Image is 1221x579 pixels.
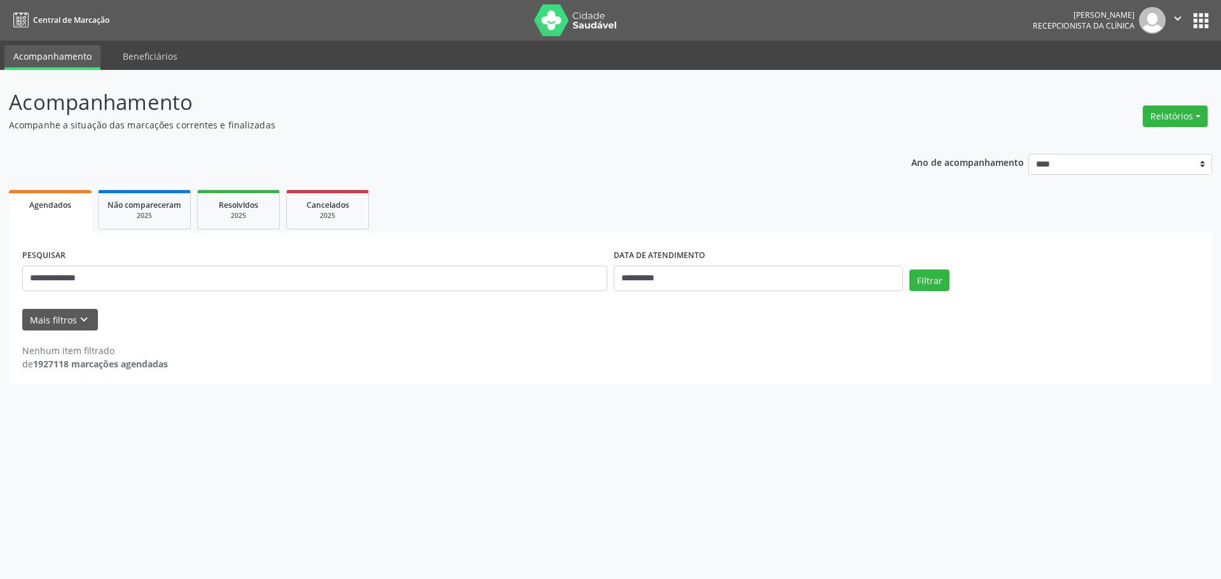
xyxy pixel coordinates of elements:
button: Relatórios [1143,106,1208,127]
i: keyboard_arrow_down [77,313,91,327]
div: Nenhum item filtrado [22,344,168,357]
strong: 1927118 marcações agendadas [33,358,168,370]
span: Agendados [29,200,71,210]
div: 2025 [296,211,359,221]
a: Central de Marcação [9,10,109,31]
button:  [1166,7,1190,34]
div: 2025 [207,211,270,221]
button: Mais filtroskeyboard_arrow_down [22,309,98,331]
p: Ano de acompanhamento [911,154,1024,170]
span: Recepcionista da clínica [1033,20,1135,31]
span: Central de Marcação [33,15,109,25]
p: Acompanhamento [9,86,851,118]
span: Resolvidos [219,200,258,210]
i:  [1171,11,1185,25]
div: 2025 [107,211,181,221]
p: Acompanhe a situação das marcações correntes e finalizadas [9,118,851,132]
a: Acompanhamento [4,45,100,70]
label: DATA DE ATENDIMENTO [614,246,705,266]
a: Beneficiários [114,45,186,67]
span: Cancelados [307,200,349,210]
button: Filtrar [909,269,949,291]
div: de [22,357,168,371]
div: [PERSON_NAME] [1033,10,1135,20]
img: img [1139,7,1166,34]
button: apps [1190,10,1212,32]
label: PESQUISAR [22,246,66,266]
span: Não compareceram [107,200,181,210]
